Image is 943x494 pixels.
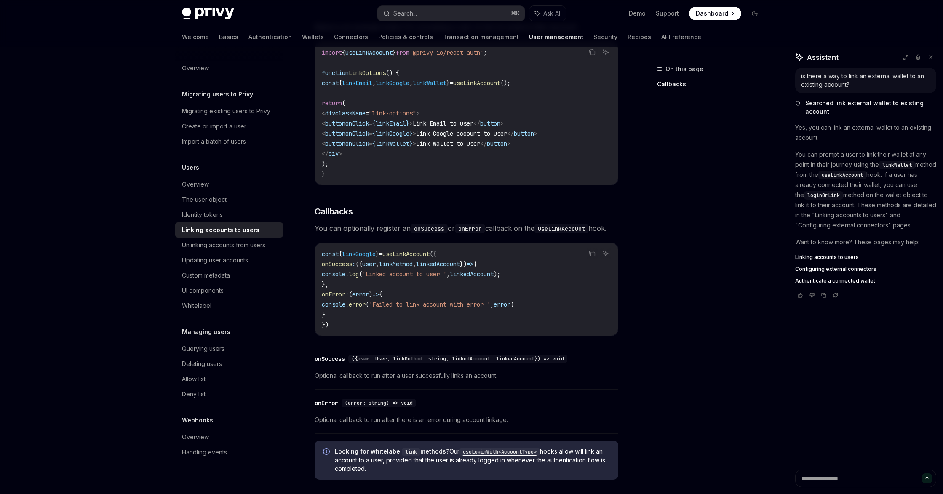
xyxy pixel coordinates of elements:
span: ) [369,291,372,298]
span: > [409,120,413,127]
span: } [322,170,325,178]
a: Linking accounts to users [795,254,936,261]
span: useLinkAccount [822,172,863,179]
a: Policies & controls [378,27,433,47]
span: ( [366,301,369,308]
span: Link Email to user [413,120,473,127]
a: Overview [175,430,283,445]
span: , [409,79,413,87]
span: , [413,260,416,268]
div: Whitelabel [182,301,211,311]
div: is there a way to link an external wallet to an existing account? [801,72,930,89]
div: Import a batch of users [182,136,246,147]
a: Overview [175,61,283,76]
a: User management [529,27,583,47]
span: < [322,120,325,127]
button: Copy the contents from the code block [587,248,598,259]
img: dark logo [182,8,234,19]
span: = [379,250,382,258]
span: 'Linked account to user ' [362,270,446,278]
button: Ask AI [600,248,611,259]
span: < [322,140,325,147]
span: useLinkAccount [382,250,430,258]
span: < [322,109,325,117]
span: button [325,130,345,137]
a: Handling events [175,445,283,460]
code: onSuccess [411,224,448,233]
span: error [352,291,369,298]
span: ({user: User, linkMethod: string, linkedAccount: linkedAccount}) => void [352,355,564,362]
span: (); [500,79,510,87]
span: linkedAccount [450,270,494,278]
a: Updating user accounts [175,253,283,268]
span: < [322,130,325,137]
span: const [322,79,339,87]
span: } [409,140,413,147]
span: "link-options" [369,109,416,117]
button: Ask AI [529,6,566,21]
a: Callbacks [657,77,768,91]
span: } [446,79,450,87]
p: You can prompt a user to link their wallet at any point in their journey using the method from th... [795,150,936,230]
a: UI components [175,283,283,298]
span: onSuccess [322,260,352,268]
span: ); [494,270,500,278]
code: onError [455,224,485,233]
span: linkWallet [882,162,912,168]
span: </ [507,130,514,137]
span: onError [322,291,345,298]
span: On this page [665,64,703,74]
button: Ask AI [600,47,611,58]
span: , [372,79,376,87]
span: error [494,301,510,308]
div: Handling events [182,447,227,457]
span: ( [359,270,362,278]
a: Allow list [175,371,283,387]
span: } [406,120,409,127]
code: useLoginWith<AccountType> [459,448,540,456]
a: Authenticate a connected wallet [795,278,936,284]
span: { [473,260,477,268]
div: Custom metadata [182,270,230,280]
span: { [339,79,342,87]
a: Overview [175,177,283,192]
span: > [534,130,537,137]
span: Ask AI [543,9,560,18]
span: , [376,260,379,268]
a: Create or import a user [175,119,283,134]
span: > [500,120,504,127]
span: return [322,99,342,107]
div: Overview [182,63,209,73]
span: ( [342,99,345,107]
svg: Info [323,448,331,457]
span: }, [322,280,329,288]
span: > [413,130,416,137]
a: Support [656,9,679,18]
span: You can optionally register an or callback on the hook. [315,222,618,234]
div: Querying users [182,344,224,354]
span: () { [386,69,399,77]
span: useLinkAccount [453,79,500,87]
span: => [467,260,473,268]
span: linkEmail [342,79,372,87]
span: log [349,270,359,278]
span: { [372,120,376,127]
a: API reference [661,27,701,47]
span: ({ [430,250,436,258]
div: Identity tokens [182,210,223,220]
span: }) [460,260,467,268]
span: linkMethod [379,260,413,268]
span: { [342,49,345,56]
span: className [335,109,366,117]
span: button [325,140,345,147]
span: 'Failed to link account with error ' [369,301,490,308]
span: </ [480,140,487,147]
div: Allow list [182,374,206,384]
span: . [345,301,349,308]
span: linkedAccount [416,260,460,268]
a: Migrating existing users to Privy [175,104,283,119]
span: </ [322,150,329,158]
span: > [507,140,510,147]
span: = [369,130,372,137]
span: Optional callback to run after there is an error during account linkage. [315,415,618,425]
